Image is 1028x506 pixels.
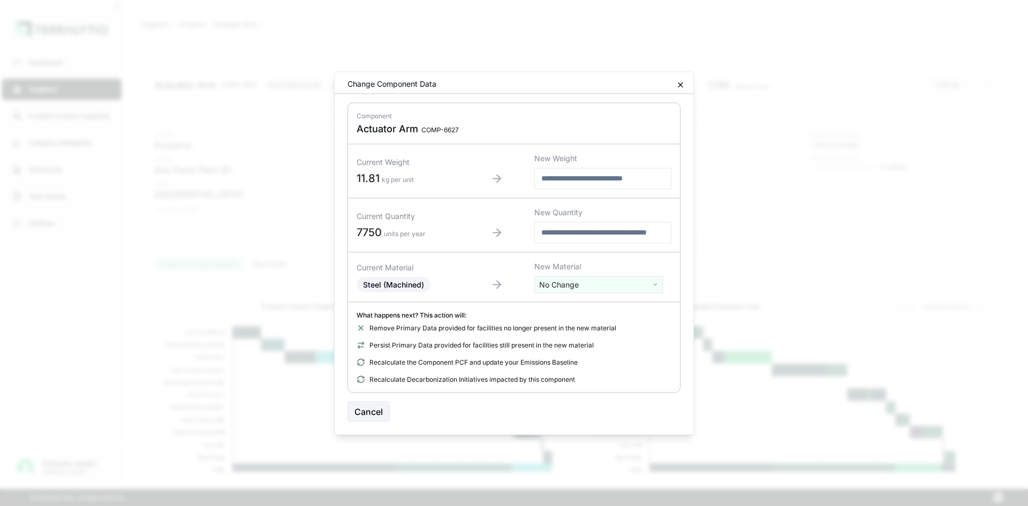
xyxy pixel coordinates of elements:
[357,172,380,185] span: 11.81
[382,176,414,184] span: kg per unit
[357,341,671,349] div: Persist Primary Data provided for facilities still present in the new material
[534,153,671,163] div: New Weight
[339,78,436,89] div: Change Component Data
[357,311,671,319] div: What happens next? This action will:
[357,323,671,332] div: Remove Primary Data provided for facilities no longer present in the new material
[357,122,418,135] span: Actuator Arm
[421,125,459,134] span: COMP-6627
[534,207,671,217] div: New Quantity
[384,230,426,238] span: units per year
[357,157,459,168] div: Current Weight
[534,276,663,293] button: No Change
[357,211,459,222] div: Current Quantity
[347,401,390,421] button: Cancel
[357,111,671,120] div: Component
[357,262,459,273] div: Current Material
[363,280,424,289] span: Steel (Machined)
[534,261,671,271] div: New Material
[357,226,382,239] span: 7750
[357,375,671,383] div: Recalculate Decarbonization Initiatives impacted by this component
[357,358,671,366] div: Recalculate the Component PCF and update your Emissions Baseline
